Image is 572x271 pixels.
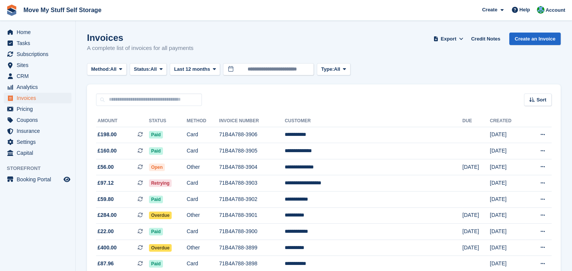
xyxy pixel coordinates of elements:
[4,27,71,37] a: menu
[149,147,163,155] span: Paid
[17,60,62,70] span: Sites
[17,115,62,125] span: Coupons
[468,33,503,45] a: Credit Notes
[98,195,114,203] span: £59.80
[490,240,525,256] td: [DATE]
[150,65,157,73] span: All
[321,65,334,73] span: Type:
[519,6,530,14] span: Help
[91,65,110,73] span: Method:
[98,260,114,268] span: £87.96
[4,60,71,70] a: menu
[98,211,117,219] span: £284.00
[98,244,117,252] span: £400.00
[546,6,565,14] span: Account
[87,44,194,53] p: A complete list of invoices for all payments
[4,93,71,103] a: menu
[219,224,285,240] td: 71B4A788-3900
[317,63,350,76] button: Type: All
[509,33,561,45] a: Create an Invoice
[187,175,219,192] td: Card
[187,192,219,208] td: Card
[98,147,117,155] span: £160.00
[4,115,71,125] a: menu
[17,174,62,185] span: Booking Portal
[334,65,340,73] span: All
[490,127,525,143] td: [DATE]
[536,96,546,104] span: Sort
[170,63,220,76] button: Last 12 months
[187,143,219,159] td: Card
[62,175,71,184] a: Preview store
[87,63,127,76] button: Method: All
[285,115,462,127] th: Customer
[219,240,285,256] td: 71B4A788-3899
[187,159,219,175] td: Other
[432,33,465,45] button: Export
[490,159,525,175] td: [DATE]
[7,165,75,172] span: Storefront
[149,115,187,127] th: Status
[4,49,71,59] a: menu
[219,115,285,127] th: Invoice Number
[187,224,219,240] td: Card
[149,179,172,187] span: Retrying
[219,192,285,208] td: 71B4A788-3902
[96,115,149,127] th: Amount
[187,127,219,143] td: Card
[149,244,172,252] span: Overdue
[490,192,525,208] td: [DATE]
[110,65,117,73] span: All
[187,115,219,127] th: Method
[20,4,104,16] a: Move My Stuff Self Storage
[462,224,490,240] td: [DATE]
[4,174,71,185] a: menu
[490,115,525,127] th: Created
[4,137,71,147] a: menu
[17,126,62,136] span: Insurance
[17,71,62,81] span: CRM
[98,227,114,235] span: £22.00
[537,6,544,14] img: Dan
[4,104,71,114] a: menu
[149,212,172,219] span: Overdue
[219,175,285,192] td: 71B4A788-3903
[490,143,525,159] td: [DATE]
[490,175,525,192] td: [DATE]
[4,38,71,48] a: menu
[187,207,219,224] td: Other
[462,240,490,256] td: [DATE]
[17,148,62,158] span: Capital
[17,104,62,114] span: Pricing
[149,164,165,171] span: Open
[98,131,117,139] span: £198.00
[462,207,490,224] td: [DATE]
[490,207,525,224] td: [DATE]
[219,159,285,175] td: 71B4A788-3904
[482,6,497,14] span: Create
[4,148,71,158] a: menu
[87,33,194,43] h1: Invoices
[187,240,219,256] td: Other
[130,63,167,76] button: Status: All
[490,224,525,240] td: [DATE]
[149,131,163,139] span: Paid
[219,207,285,224] td: 71B4A788-3901
[462,159,490,175] td: [DATE]
[17,137,62,147] span: Settings
[6,5,17,16] img: stora-icon-8386f47178a22dfd0bd8f6a31ec36ba5ce8667c1dd55bd0f319d3a0aa187defe.svg
[4,126,71,136] a: menu
[4,82,71,92] a: menu
[17,38,62,48] span: Tasks
[17,49,62,59] span: Subscriptions
[98,163,114,171] span: £56.00
[4,71,71,81] a: menu
[149,196,163,203] span: Paid
[149,228,163,235] span: Paid
[17,82,62,92] span: Analytics
[441,35,456,43] span: Export
[17,27,62,37] span: Home
[219,127,285,143] td: 71B4A788-3906
[462,115,490,127] th: Due
[149,260,163,268] span: Paid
